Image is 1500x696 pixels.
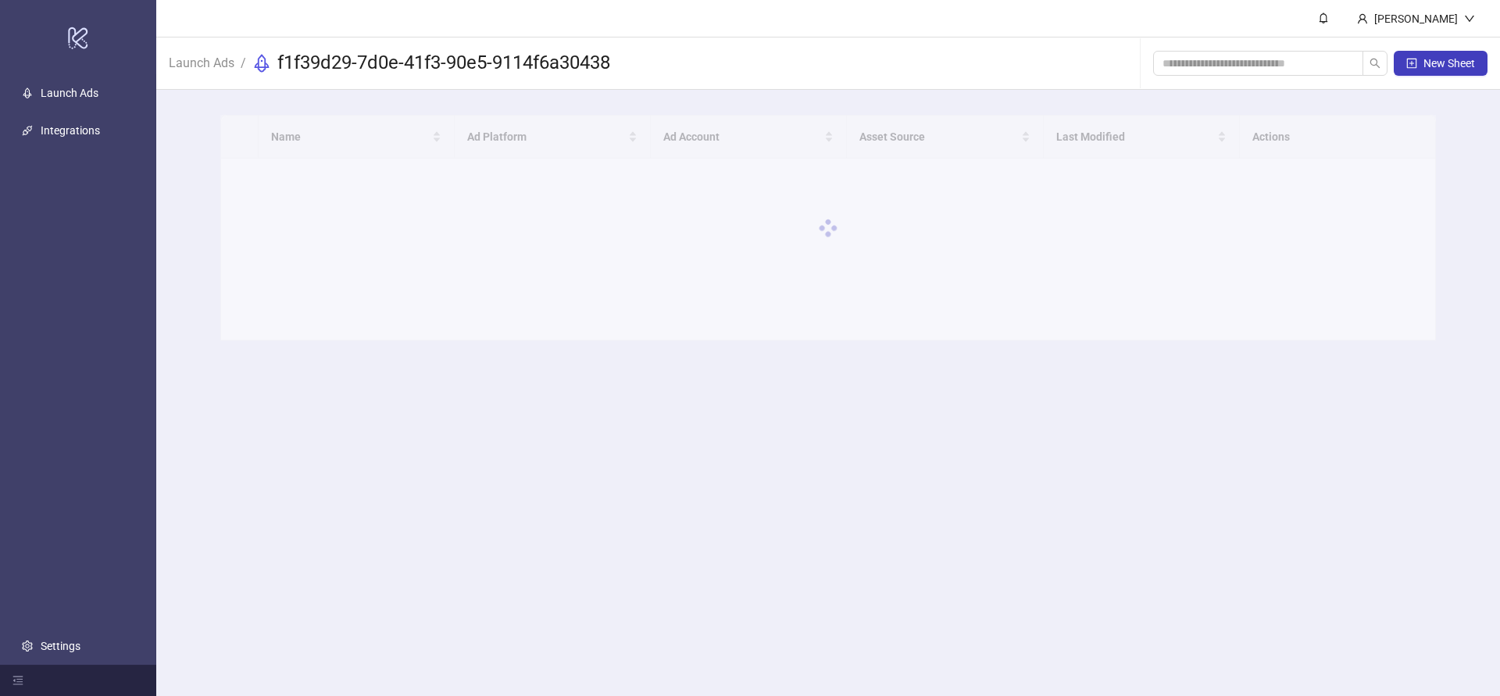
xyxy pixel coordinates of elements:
span: down [1464,13,1475,24]
span: user [1357,13,1368,24]
div: [PERSON_NAME] [1368,10,1464,27]
span: menu-fold [12,675,23,686]
a: Settings [41,640,80,652]
span: New Sheet [1423,57,1475,70]
a: Integrations [41,124,100,137]
a: Launch Ads [41,87,98,99]
h3: f1f39d29-7d0e-41f3-90e5-9114f6a30438 [277,51,610,76]
span: rocket [252,54,271,73]
span: search [1370,58,1380,69]
span: bell [1318,12,1329,23]
span: plus-square [1406,58,1417,69]
li: / [241,51,246,76]
a: Launch Ads [166,53,237,70]
button: New Sheet [1394,51,1487,76]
